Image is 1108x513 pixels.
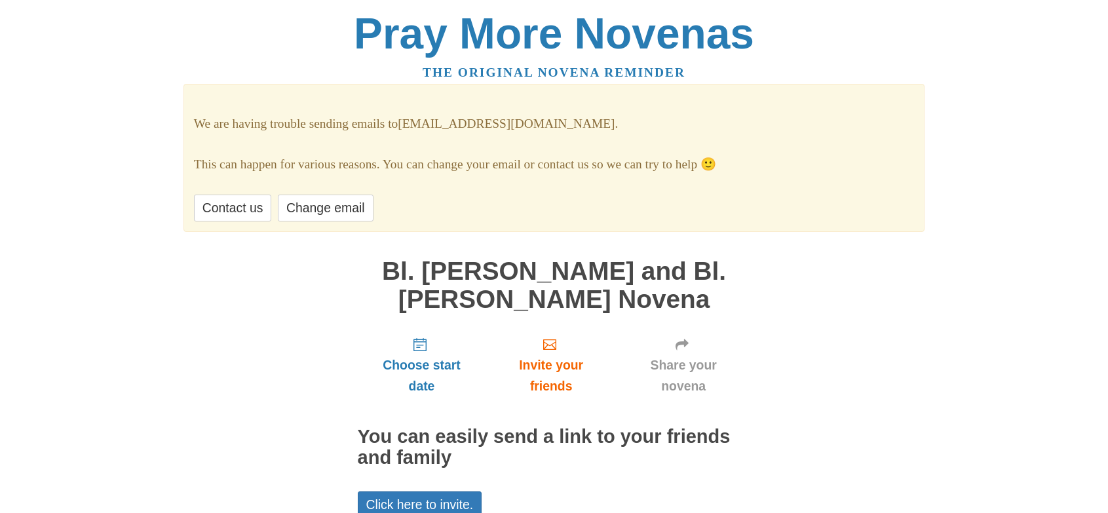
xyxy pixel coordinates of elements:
[278,195,373,221] a: Change email
[194,113,914,135] p: We are having trouble sending emails to [EMAIL_ADDRESS][DOMAIN_NAME] .
[486,326,616,404] a: Invite your friends
[358,326,486,404] a: Choose start date
[630,354,738,398] span: Share your novena
[499,354,603,398] span: Invite your friends
[194,154,914,176] p: This can happen for various reasons. You can change your email or contact us so we can try to help 🙂
[194,195,272,221] a: Contact us
[371,354,473,398] span: Choose start date
[423,66,685,79] a: The original novena reminder
[358,257,751,313] h1: Bl. [PERSON_NAME] and Bl. [PERSON_NAME] Novena
[354,9,754,58] a: Pray More Novenas
[617,326,751,404] a: Share your novena
[358,427,751,468] h2: You can easily send a link to your friends and family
